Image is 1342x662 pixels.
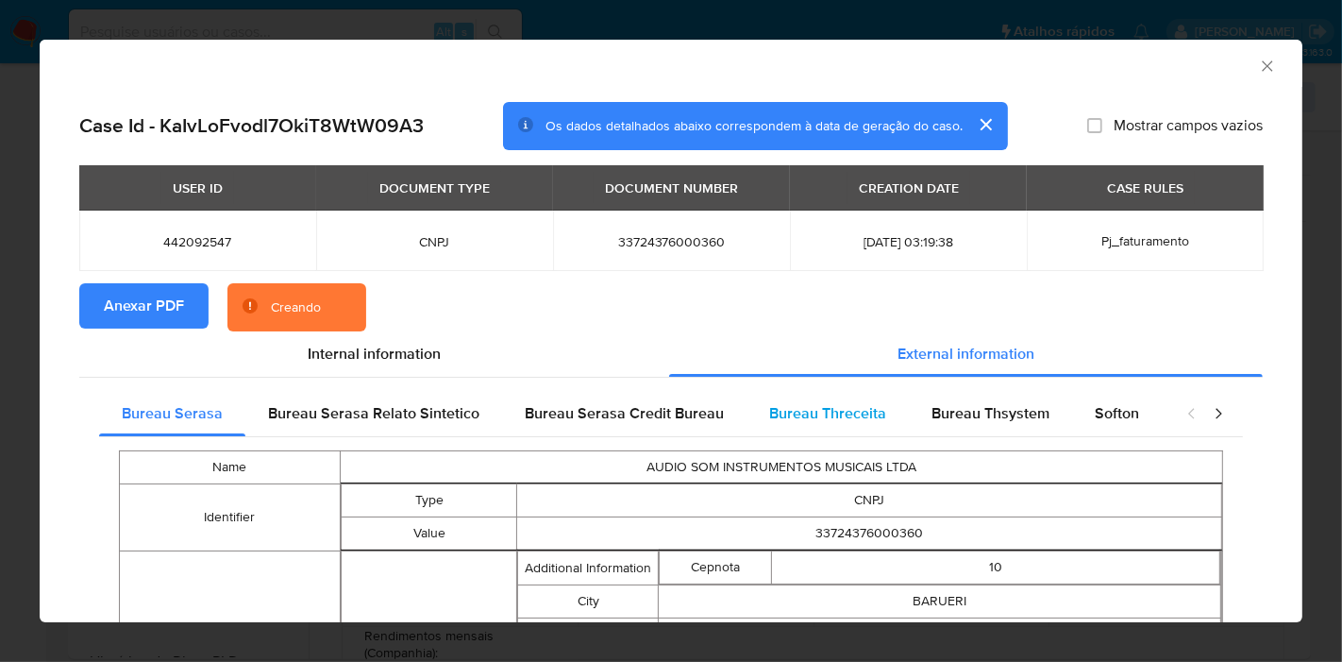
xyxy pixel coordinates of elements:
span: 33724376000360 [576,233,767,250]
button: cerrar [963,102,1008,147]
td: Cepnota [660,552,772,585]
td: Name [120,451,341,484]
div: DOCUMENT NUMBER [594,172,749,204]
td: CNPJ [517,484,1222,518]
span: External information [897,343,1034,365]
span: CNPJ [339,233,530,250]
span: Internal information [308,343,441,365]
div: DOCUMENT TYPE [368,172,501,204]
td: Street Address [518,619,659,652]
button: Anexar PDF [79,283,209,329]
span: Os dados detalhados abaixo correspondem à data de geração do caso. [545,116,963,135]
input: Mostrar campos vazios [1087,118,1102,133]
span: Bureau Serasa [122,402,223,424]
div: CASE RULES [1096,172,1195,204]
span: [DATE] 03:19:38 [813,233,1004,250]
span: Bureau Threceita [769,402,886,424]
div: USER ID [161,172,234,204]
span: Mostrar campos vazios [1114,116,1263,135]
td: Value [341,518,517,551]
td: 10 [772,552,1220,585]
div: Detailed external info [99,391,1167,436]
span: Softon [1095,402,1139,424]
div: Creando [271,298,321,317]
td: Identifier [120,484,341,552]
td: City [518,586,659,619]
h2: Case Id - KaIvLoFvodl7OkiT8WtW09A3 [79,113,424,138]
span: Bureau Serasa Relato Sintetico [268,402,479,424]
td: BARUERI [659,586,1221,619]
td: AUDIO SOM INSTRUMENTOS MUSICAIS LTDA [340,451,1222,484]
button: Fechar a janela [1258,57,1275,74]
div: closure-recommendation-modal [40,40,1302,622]
td: Type [341,484,517,518]
td: 33724376000360 [517,518,1222,551]
span: Bureau Serasa Credit Bureau [525,402,724,424]
td: [GEOGRAPHIC_DATA] [659,619,1221,652]
span: 442092547 [102,233,294,250]
div: CREATION DATE [847,172,970,204]
span: Pj_faturamento [1101,231,1189,250]
div: Detailed info [79,331,1263,377]
span: Bureau Thsystem [931,402,1049,424]
span: Anexar PDF [104,285,184,327]
td: Additional Information [518,552,659,586]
